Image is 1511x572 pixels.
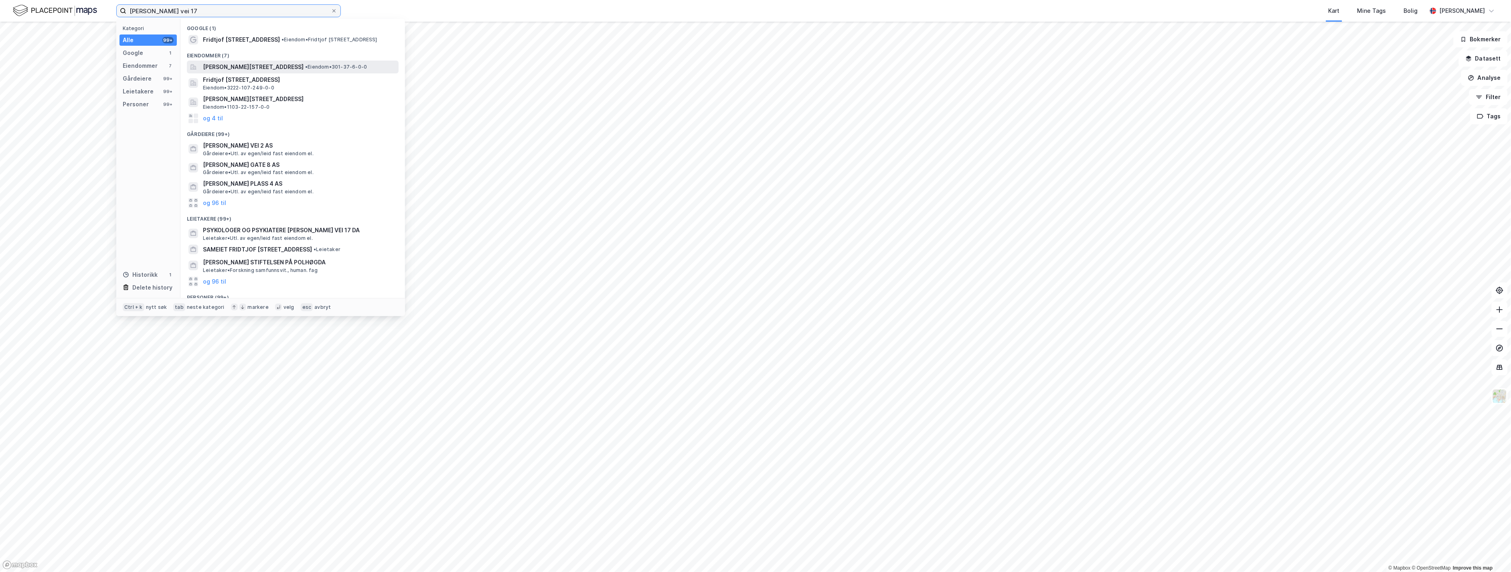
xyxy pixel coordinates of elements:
[314,304,331,310] div: avbryt
[1412,565,1451,571] a: OpenStreetMap
[203,35,280,45] span: Fridtjof [STREET_ADDRESS]
[123,35,134,45] div: Alle
[1454,31,1508,47] button: Bokmerker
[282,37,284,43] span: •
[203,104,270,110] span: Eiendom • 1103-22-157-0-0
[203,114,223,123] button: og 4 til
[1440,6,1485,16] div: [PERSON_NAME]
[180,209,405,224] div: Leietakere (99+)
[305,64,308,70] span: •
[203,235,313,241] span: Leietaker • Utl. av egen/leid fast eiendom el.
[167,50,174,56] div: 1
[123,74,152,83] div: Gårdeiere
[203,85,274,91] span: Eiendom • 3222-107-249-0-0
[146,304,167,310] div: nytt søk
[305,64,367,70] span: Eiendom • 301-37-6-0-0
[1329,6,1340,16] div: Kart
[123,61,158,71] div: Eiendommer
[203,150,314,157] span: Gårdeiere • Utl. av egen/leid fast eiendom el.
[1357,6,1386,16] div: Mine Tags
[203,160,395,170] span: [PERSON_NAME] GATE 8 AS
[203,141,395,150] span: [PERSON_NAME] VEI 2 AS
[180,19,405,33] div: Google (1)
[1470,108,1508,124] button: Tags
[1469,89,1508,105] button: Filter
[203,267,318,274] span: Leietaker • Forskning samfunnsvit., human. fag
[162,37,174,43] div: 99+
[123,48,143,58] div: Google
[180,288,405,302] div: Personer (99+)
[203,258,395,267] span: [PERSON_NAME] STIFTELSEN PÅ POLHØGDA
[314,246,340,253] span: Leietaker
[203,245,312,254] span: SAMEIET FRIDTJOF [STREET_ADDRESS]
[180,46,405,61] div: Eiendommer (7)
[162,88,174,95] div: 99+
[203,225,395,235] span: PSYKOLOGER OG PSYKIATERE [PERSON_NAME] VEI 17 DA
[1461,70,1508,86] button: Analyse
[1471,533,1511,572] div: Kontrollprogram for chat
[301,303,313,311] div: esc
[167,63,174,69] div: 7
[203,169,314,176] span: Gårdeiere • Utl. av egen/leid fast eiendom el.
[1492,389,1507,404] img: Z
[123,87,154,96] div: Leietakere
[203,94,395,104] span: [PERSON_NAME][STREET_ADDRESS]
[123,25,177,31] div: Kategori
[203,277,226,286] button: og 96 til
[248,304,269,310] div: markere
[203,189,314,195] span: Gårdeiere • Utl. av egen/leid fast eiendom el.
[162,101,174,108] div: 99+
[126,5,331,17] input: Søk på adresse, matrikkel, gårdeiere, leietakere eller personer
[1471,533,1511,572] iframe: Chat Widget
[173,303,185,311] div: tab
[180,125,405,139] div: Gårdeiere (99+)
[1453,565,1493,571] a: Improve this map
[1459,51,1508,67] button: Datasett
[162,75,174,82] div: 99+
[1404,6,1418,16] div: Bolig
[203,75,395,85] span: Fridtjof [STREET_ADDRESS]
[123,99,149,109] div: Personer
[132,283,172,292] div: Delete history
[1389,565,1411,571] a: Mapbox
[314,246,316,252] span: •
[284,304,294,310] div: velg
[187,304,225,310] div: neste kategori
[203,198,226,208] button: og 96 til
[123,303,144,311] div: Ctrl + k
[2,560,38,570] a: Mapbox homepage
[123,270,158,280] div: Historikk
[282,37,377,43] span: Eiendom • Fridtjof [STREET_ADDRESS]
[203,62,304,72] span: [PERSON_NAME][STREET_ADDRESS]
[167,272,174,278] div: 1
[13,4,97,18] img: logo.f888ab2527a4732fd821a326f86c7f29.svg
[203,179,395,189] span: [PERSON_NAME] PLASS 4 AS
